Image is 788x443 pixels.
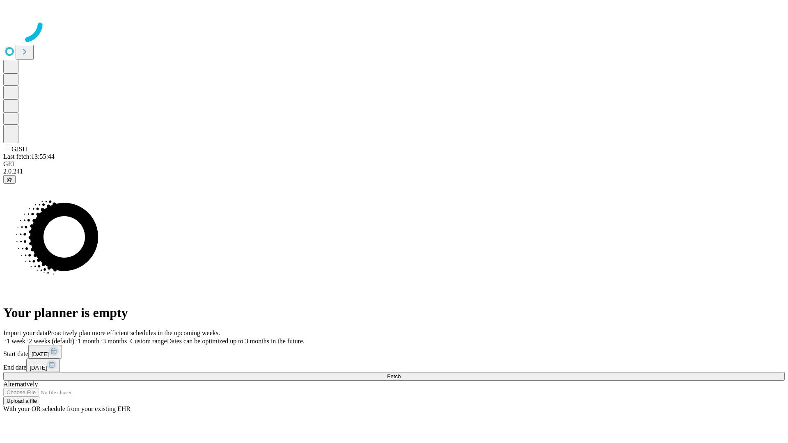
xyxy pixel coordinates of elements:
[3,305,785,320] h1: Your planner is empty
[167,338,305,345] span: Dates can be optimized up to 3 months in the future.
[7,338,25,345] span: 1 week
[26,359,60,372] button: [DATE]
[7,176,12,183] span: @
[3,168,785,175] div: 2.0.241
[3,397,40,405] button: Upload a file
[30,365,47,371] span: [DATE]
[103,338,127,345] span: 3 months
[28,345,62,359] button: [DATE]
[3,405,131,412] span: With your OR schedule from your existing EHR
[130,338,167,345] span: Custom range
[32,351,49,357] span: [DATE]
[3,175,16,184] button: @
[3,329,48,336] span: Import your data
[29,338,74,345] span: 2 weeks (default)
[3,359,785,372] div: End date
[48,329,220,336] span: Proactively plan more efficient schedules in the upcoming weeks.
[3,381,38,388] span: Alternatively
[3,153,55,160] span: Last fetch: 13:55:44
[78,338,99,345] span: 1 month
[387,373,401,379] span: Fetch
[3,160,785,168] div: GEI
[3,372,785,381] button: Fetch
[3,345,785,359] div: Start date
[11,146,27,153] span: GJSH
